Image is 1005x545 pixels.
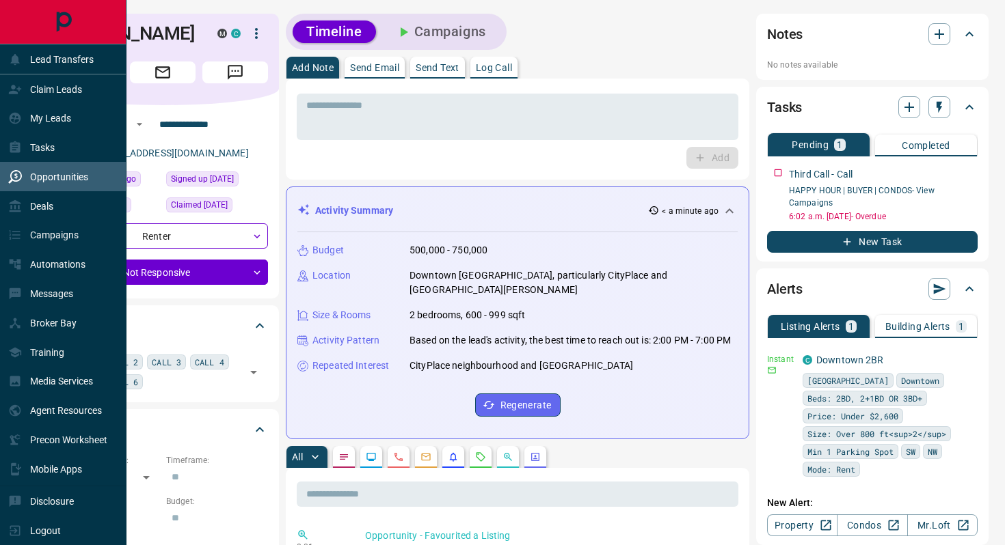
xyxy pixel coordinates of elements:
span: Message [202,61,268,83]
h2: Tasks [767,96,802,118]
div: Activity Summary< a minute ago [297,198,738,223]
div: Mon Apr 28 2025 [166,197,268,216]
div: Tags [57,309,268,342]
svg: Email [767,365,777,375]
p: Third Call - Call [789,167,853,182]
a: Condos [837,514,907,536]
span: Signed up [DATE] [171,172,234,186]
span: SW [906,445,915,458]
p: No notes available [767,59,978,71]
div: mrloft.ca [217,29,227,38]
span: Email [130,61,196,83]
p: Pending [792,140,829,150]
div: Notes [767,18,978,51]
div: Fri Apr 26 2019 [166,171,268,191]
h2: Alerts [767,278,803,300]
span: Min 1 Parking Spot [807,445,894,458]
span: Price: Under $2,600 [807,409,898,423]
svg: Emails [420,451,431,462]
svg: Listing Alerts [448,451,459,462]
p: Budget: [166,495,268,507]
p: Building Alerts [885,322,950,331]
a: Property [767,514,837,536]
p: Downtown [GEOGRAPHIC_DATA], particularly CityPlace and [GEOGRAPHIC_DATA][PERSON_NAME] [410,268,738,297]
svg: Calls [393,451,404,462]
p: 1 [959,322,964,331]
svg: Opportunities [502,451,513,462]
h1: [PERSON_NAME] [57,23,197,44]
svg: Requests [475,451,486,462]
p: Send Text [416,63,459,72]
span: CALL 4 [195,355,224,369]
p: 1 [848,322,854,331]
span: Mode: Rent [807,462,855,476]
span: Size: Over 800 ft<sup>2</sup> [807,427,946,441]
span: Beds: 2BD, 2+1BD OR 3BD+ [807,391,922,405]
div: Tasks [767,91,978,124]
p: Listing Alerts [781,322,840,331]
div: Not Responsive [57,260,268,285]
p: 500,000 - 750,000 [410,243,487,257]
p: Activity Pattern [312,333,379,348]
div: condos.ca [803,355,812,365]
button: Campaigns [381,20,500,43]
button: Open [244,363,263,382]
p: Budget [312,243,344,257]
p: 2 bedrooms, 600 - 999 sqft [410,308,525,322]
button: Open [131,116,148,132]
a: [EMAIL_ADDRESS][DOMAIN_NAME] [94,148,249,158]
p: Repeated Interest [312,359,389,373]
div: condos.ca [231,29,241,38]
p: Completed [902,141,950,150]
p: Size & Rooms [312,308,371,322]
span: NW [928,445,937,458]
h2: Notes [767,23,803,45]
p: All [292,452,303,462]
button: New Task [767,231,978,253]
p: Opportunity - Favourited a Listing [365,529,733,543]
p: Instant [767,353,794,365]
p: 1 [837,140,842,150]
div: Criteria [57,413,268,446]
span: CALL 3 [152,355,181,369]
a: Downtown 2BR [816,354,884,365]
svg: Lead Browsing Activity [366,451,377,462]
p: Activity Summary [315,204,393,218]
svg: Agent Actions [530,451,541,462]
span: [GEOGRAPHIC_DATA] [807,374,889,387]
span: Claimed [DATE] [171,198,228,212]
a: HAPPY HOUR | BUYER | CONDOS- View Campaigns [789,186,935,208]
div: Renter [57,223,268,249]
button: Regenerate [475,393,561,417]
span: Downtown [901,374,939,387]
p: Location [312,268,351,283]
button: Timeline [293,20,376,43]
p: < a minute ago [662,205,719,217]
p: Send Email [350,63,399,72]
p: 6:02 a.m. [DATE] - Overdue [789,210,978,223]
p: Based on the lead's activity, the best time to reach out is: 2:00 PM - 7:00 PM [410,333,731,348]
p: Log Call [476,63,512,72]
p: Timeframe: [166,454,268,466]
p: Add Note [292,63,334,72]
p: New Alert: [767,496,978,510]
p: CityPlace neighbourhood and [GEOGRAPHIC_DATA] [410,359,633,373]
a: Mr.Loft [907,514,978,536]
svg: Notes [338,451,349,462]
div: Alerts [767,272,978,305]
